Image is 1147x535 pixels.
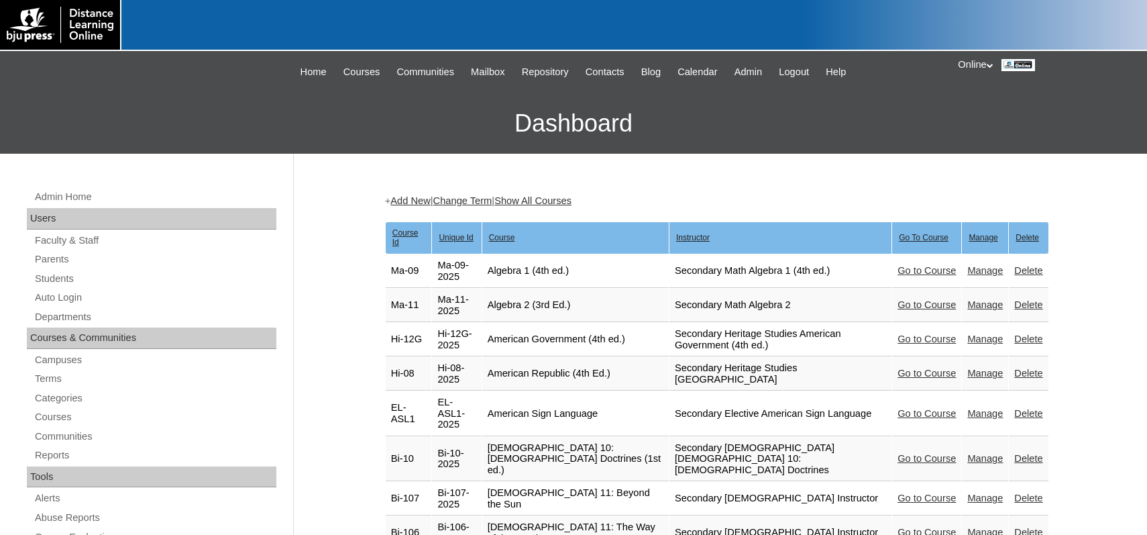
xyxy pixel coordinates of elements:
[386,437,432,482] td: Bi-10
[669,289,891,322] td: Secondary Math Algebra 2
[728,64,769,80] a: Admin
[819,64,853,80] a: Help
[967,493,1003,503] a: Manage
[1001,59,1035,71] img: Online / Instructor
[337,64,387,80] a: Courses
[669,323,891,356] td: Secondary Heritage Studies American Government (4th ed.)
[1014,408,1042,419] a: Delete
[967,265,1003,276] a: Manage
[34,289,276,306] a: Auto Login
[482,254,669,288] td: Algebra 1 (4th ed.)
[432,323,481,356] td: Hi-12G-2025
[669,391,891,436] td: Secondary Elective American Sign Language
[34,509,276,526] a: Abuse Reports
[432,289,481,322] td: Ma-11-2025
[482,391,669,436] td: American Sign Language
[1014,453,1042,464] a: Delete
[579,64,631,80] a: Contacts
[34,309,276,326] a: Departments
[34,428,276,445] a: Communities
[343,64,380,80] span: Courses
[967,453,1003,464] a: Manage
[301,64,327,80] span: Home
[1014,368,1042,379] a: Delete
[34,251,276,268] a: Parents
[294,64,333,80] a: Home
[471,64,505,80] span: Mailbox
[669,357,891,391] td: Secondary Heritage Studies [GEOGRAPHIC_DATA]
[34,232,276,249] a: Faculty & Staff
[386,323,432,356] td: Hi-12G
[494,195,571,206] a: Show All Courses
[34,409,276,426] a: Courses
[969,233,997,242] u: Manage
[734,64,763,80] span: Admin
[586,64,624,80] span: Contacts
[1014,265,1042,276] a: Delete
[482,357,669,391] td: American Republic (4th Ed.)
[671,64,724,80] a: Calendar
[432,437,481,482] td: Bi-10-2025
[439,233,473,242] u: Unique Id
[958,58,1134,72] div: Online
[482,323,669,356] td: American Government (4th ed.)
[967,368,1003,379] a: Manage
[34,189,276,205] a: Admin Home
[386,289,432,322] td: Ma-11
[27,208,276,230] div: Users
[1014,299,1042,310] a: Delete
[386,391,432,436] td: EL-ASL1
[432,391,481,436] td: EL-ASL1-2025
[34,490,276,507] a: Alerts
[386,254,432,288] td: Ma-09
[7,93,1140,154] h3: Dashboard
[1016,233,1039,242] u: Delete
[433,195,492,206] a: Change Term
[34,447,276,464] a: Reports
[27,467,276,488] div: Tools
[34,390,276,407] a: Categories
[897,299,956,310] a: Go to Course
[669,437,891,482] td: Secondary [DEMOGRAPHIC_DATA] [DEMOGRAPHIC_DATA] 10: [DEMOGRAPHIC_DATA] Doctrines
[385,194,1049,208] div: + | |
[967,408,1003,419] a: Manage
[386,357,432,391] td: Hi-08
[432,482,481,516] td: Bi-107-2025
[669,254,891,288] td: Secondary Math Algebra 1 (4th ed.)
[897,493,956,503] a: Go to Course
[482,289,669,322] td: Algebra 2 (3rd Ed.)
[432,357,481,391] td: Hi-08-2025
[635,64,667,80] a: Blog
[34,352,276,369] a: Campuses
[392,228,419,247] u: Course Id
[34,271,276,287] a: Students
[390,64,461,80] a: Communities
[897,408,956,419] a: Go to Course
[27,328,276,349] div: Courses & Communities
[897,453,956,464] a: Go to Course
[464,64,512,80] a: Mailbox
[482,437,669,482] td: [DEMOGRAPHIC_DATA] 10: [DEMOGRAPHIC_DATA] Doctrines (1st ed.)
[826,64,846,80] span: Help
[390,195,430,206] a: Add New
[489,233,515,242] u: Course
[897,334,956,344] a: Go to Course
[522,64,569,80] span: Repository
[967,299,1003,310] a: Manage
[899,233,948,242] u: Go To Course
[1014,493,1042,503] a: Delete
[779,64,809,80] span: Logout
[1014,334,1042,344] a: Delete
[676,233,710,242] u: Instructor
[482,482,669,516] td: [DEMOGRAPHIC_DATA] 11: Beyond the Sun
[967,334,1003,344] a: Manage
[396,64,454,80] span: Communities
[34,371,276,387] a: Terms
[772,64,816,80] a: Logout
[432,254,481,288] td: Ma-09-2025
[897,368,956,379] a: Go to Course
[515,64,576,80] a: Repository
[669,482,891,516] td: Secondary [DEMOGRAPHIC_DATA] Instructor
[641,64,661,80] span: Blog
[7,7,113,43] img: logo-white.png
